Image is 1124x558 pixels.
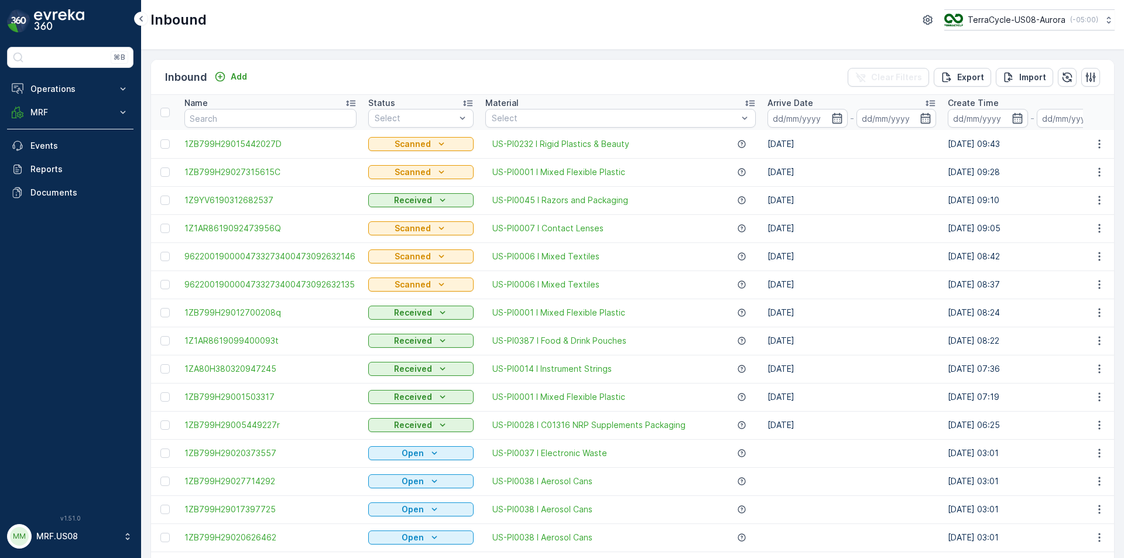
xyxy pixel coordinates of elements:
a: US-PI0001 I Mixed Flexible Plastic [492,307,625,319]
p: Status [368,97,395,109]
td: [DATE] 03:01 [942,523,1122,552]
a: US-PI0001 I Mixed Flexible Plastic [492,166,625,178]
p: MRF.US08 [36,530,117,542]
a: US-PI0001 I Mixed Flexible Plastic [492,391,625,403]
p: Create Time [948,97,999,109]
a: US-PI0007 I Contact Lenses [492,222,604,234]
p: Received [394,194,432,206]
p: Select [375,112,455,124]
button: Add [210,70,252,84]
a: US-PI0038 I Aerosol Cans [492,504,592,515]
button: Scanned [368,278,474,292]
p: Received [394,419,432,431]
a: 1ZB799H29001503317 [184,391,357,403]
input: dd/mm/yyyy [856,109,937,128]
td: [DATE] 07:36 [942,355,1122,383]
p: - [850,111,854,125]
a: 1ZB799H29020373557 [184,447,357,459]
a: 1Z1AR8619099400093t [184,335,357,347]
input: dd/mm/yyyy [948,109,1028,128]
p: ( -05:00 ) [1070,15,1098,25]
p: Inbound [165,69,207,85]
p: Events [30,140,129,152]
button: Scanned [368,221,474,235]
input: dd/mm/yyyy [767,109,848,128]
div: Toggle Row Selected [160,505,170,514]
td: [DATE] [762,186,942,214]
td: [DATE] 03:01 [942,495,1122,523]
a: US-PI0014 I Instrument Strings [492,363,612,375]
input: dd/mm/yyyy [1037,109,1117,128]
p: TerraCycle-US08-Aurora [968,14,1065,26]
td: [DATE] 03:01 [942,467,1122,495]
button: Import [996,68,1053,87]
button: Received [368,390,474,404]
a: US-PI0045 I Razors and Packaging [492,194,628,206]
p: Open [402,447,424,459]
button: Received [368,334,474,348]
a: US-PI0028 I C01316 NRP Supplements Packaging [492,419,686,431]
div: MM [10,527,29,546]
td: [DATE] 08:24 [942,299,1122,327]
a: US-PI0038 I Aerosol Cans [492,532,592,543]
td: [DATE] 06:25 [942,411,1122,439]
button: Scanned [368,137,474,151]
td: [DATE] [762,299,942,327]
button: Scanned [368,249,474,263]
td: [DATE] [762,158,942,186]
a: 1ZB799H29017397725 [184,504,357,515]
td: [DATE] 03:01 [942,439,1122,467]
td: [DATE] [762,130,942,158]
div: Toggle Row Selected [160,252,170,261]
span: US-PI0037 I Electronic Waste [492,447,607,459]
p: Scanned [395,166,431,178]
a: 9622001900004733273400473092632146 [184,251,357,262]
a: 1ZB799H29012700208q [184,307,357,319]
div: Toggle Row Selected [160,364,170,374]
td: [DATE] [762,411,942,439]
span: US-PI0006 I Mixed Textiles [492,251,599,262]
p: Received [394,335,432,347]
p: Clear Filters [871,71,922,83]
td: [DATE] [762,214,942,242]
a: 1ZB799H29015442027D [184,138,357,150]
td: [DATE] [762,242,942,271]
a: 9622001900004733273400473092632135 [184,279,357,290]
a: US-PI0038 I Aerosol Cans [492,475,592,487]
p: Add [231,71,247,83]
button: Operations [7,77,133,101]
p: Select [492,112,738,124]
div: Toggle Row Selected [160,280,170,289]
p: Export [957,71,984,83]
a: 1ZB799H29027315615C [184,166,357,178]
span: US-PI0387 I Food & Drink Pouches [492,335,626,347]
button: Export [934,68,991,87]
span: 1ZB799H29005449227r [184,419,357,431]
td: [DATE] 08:22 [942,327,1122,355]
button: MMMRF.US08 [7,524,133,549]
div: Toggle Row Selected [160,196,170,205]
div: Toggle Row Selected [160,449,170,458]
p: Inbound [150,11,207,29]
a: US-PI0006 I Mixed Textiles [492,279,599,290]
button: Clear Filters [848,68,929,87]
a: US-PI0232 I Rigid Plastics & Beauty [492,138,629,150]
p: Open [402,532,424,543]
button: Open [368,474,474,488]
a: 1ZA80H380320947245 [184,363,357,375]
p: Received [394,363,432,375]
